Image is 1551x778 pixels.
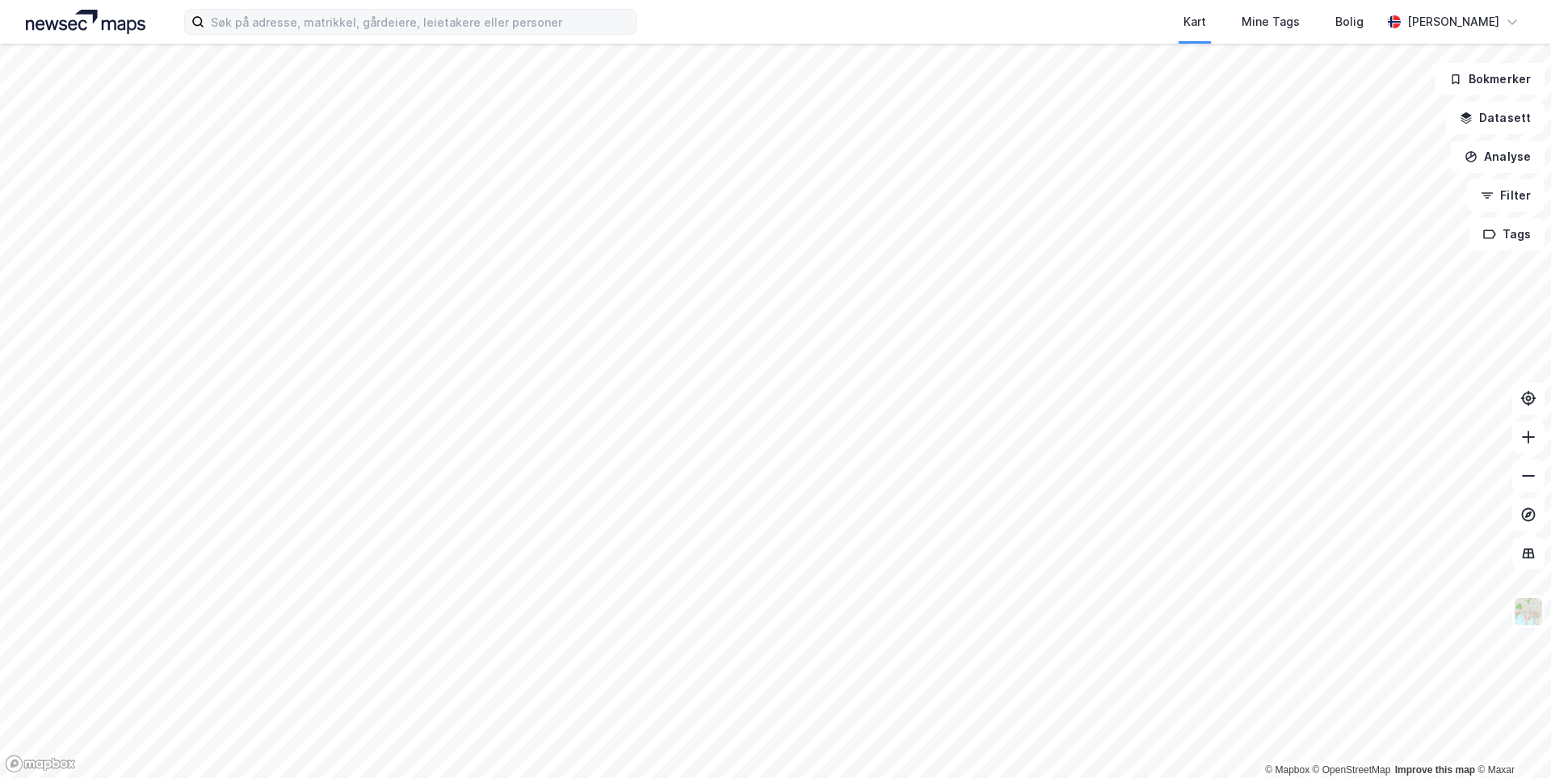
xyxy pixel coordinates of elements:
img: logo.a4113a55bc3d86da70a041830d287a7e.svg [26,10,145,34]
button: Tags [1469,218,1545,250]
button: Datasett [1446,102,1545,134]
a: OpenStreetMap [1313,764,1391,776]
div: Kart [1183,12,1206,32]
div: [PERSON_NAME] [1407,12,1499,32]
div: Mine Tags [1242,12,1300,32]
iframe: Chat Widget [1470,700,1551,778]
button: Bokmerker [1435,63,1545,95]
button: Filter [1467,179,1545,212]
div: Bolig [1335,12,1364,32]
div: Kontrollprogram for chat [1470,700,1551,778]
a: Mapbox homepage [5,755,76,773]
a: Mapbox [1265,764,1309,776]
input: Søk på adresse, matrikkel, gårdeiere, leietakere eller personer [204,10,636,34]
a: Improve this map [1395,764,1475,776]
img: Z [1513,596,1544,627]
button: Analyse [1451,141,1545,173]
